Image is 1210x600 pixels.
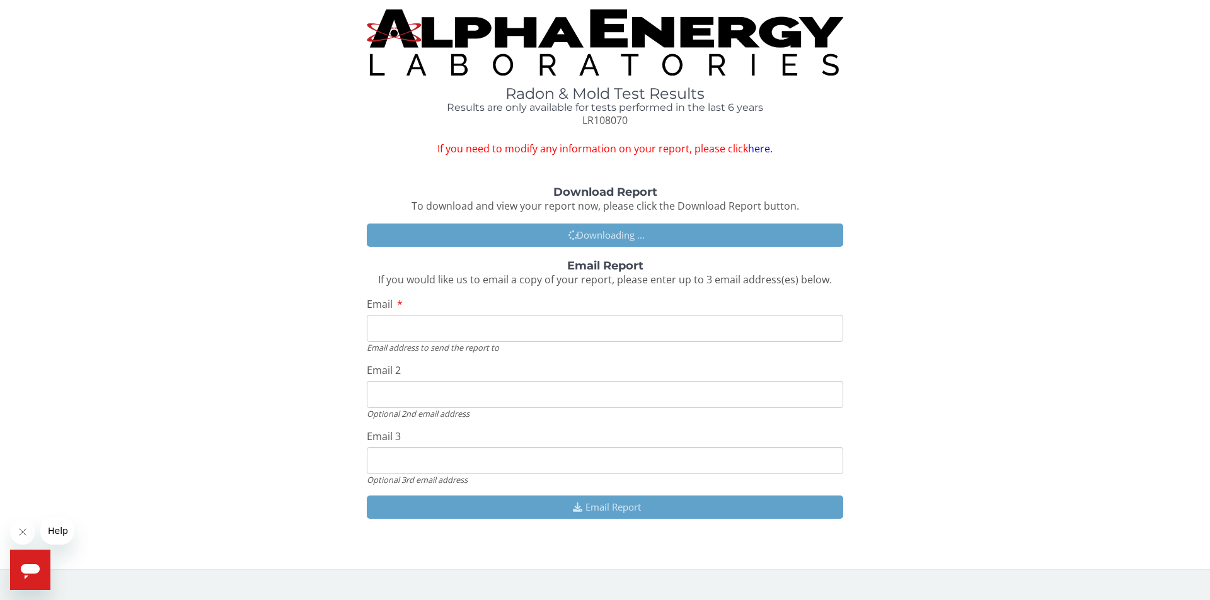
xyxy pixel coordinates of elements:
img: TightCrop.jpg [367,9,843,76]
button: Email Report [367,495,843,519]
span: To download and view your report now, please click the Download Report button. [412,199,799,213]
div: Optional 3rd email address [367,474,843,485]
strong: Download Report [553,185,657,199]
span: LR108070 [582,113,628,127]
h1: Radon & Mold Test Results [367,86,843,102]
span: If you need to modify any information on your report, please click [367,142,843,156]
div: Optional 2nd email address [367,408,843,419]
h4: Results are only available for tests performed in the last 6 years [367,102,843,113]
iframe: Message from company [40,517,74,545]
span: Email 3 [367,429,401,443]
button: Downloading ... [367,224,843,247]
a: here. [748,142,773,156]
span: Email [367,297,393,311]
strong: Email Report [567,259,643,273]
iframe: Button to launch messaging window [10,550,50,590]
div: Email address to send the report to [367,342,843,353]
iframe: Close message [10,519,35,545]
span: If you would like us to email a copy of your report, please enter up to 3 email address(es) below. [378,273,832,286]
span: Email 2 [367,363,401,377]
